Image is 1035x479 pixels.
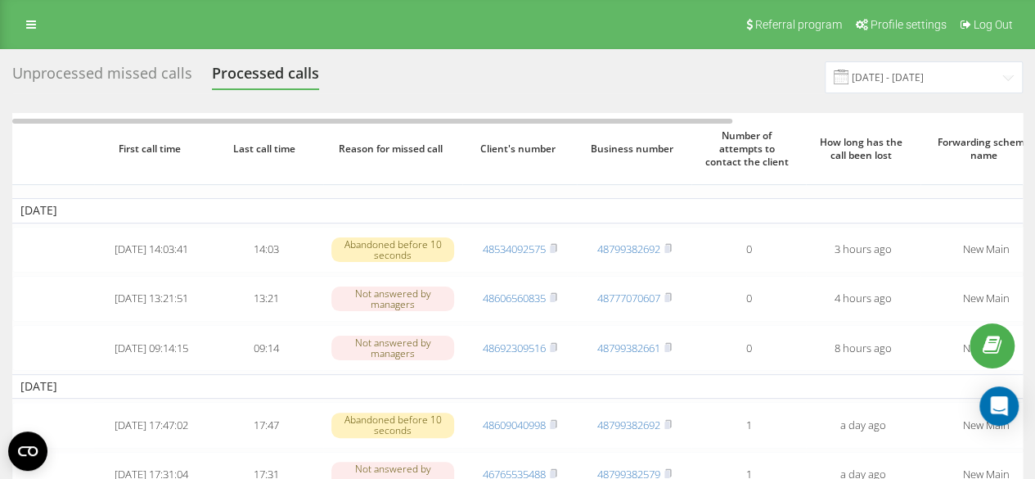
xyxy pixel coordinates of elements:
td: [DATE] 09:14:15 [94,325,209,371]
span: First call time [107,142,196,156]
td: 0 [691,325,806,371]
a: 48609040998 [483,418,546,432]
div: Unprocessed missed calls [12,65,192,90]
div: Open Intercom Messenger [979,386,1019,426]
span: Log Out [974,18,1013,31]
td: 8 hours ago [806,325,920,371]
a: 48799382692 [597,242,660,256]
td: 4 hours ago [806,276,920,322]
span: Last call time [222,142,310,156]
div: Abandoned before 10 seconds [331,413,454,437]
td: a day ago [806,402,920,448]
td: 09:14 [209,325,323,371]
td: 0 [691,276,806,322]
div: Abandoned before 10 seconds [331,237,454,262]
td: 1 [691,402,806,448]
a: 48534092575 [483,242,546,256]
a: 48799382692 [597,418,660,432]
a: 48606560835 [483,291,546,305]
td: [DATE] 14:03:41 [94,227,209,273]
td: [DATE] 17:47:02 [94,402,209,448]
div: Not answered by managers [331,336,454,360]
a: 48692309516 [483,341,546,355]
span: Client's number [475,142,564,156]
a: 48799382661 [597,341,660,355]
span: Referral program [755,18,842,31]
span: How long has the call been lost [819,136,907,161]
span: Reason for missed call [338,142,448,156]
span: Business number [590,142,678,156]
td: 14:03 [209,227,323,273]
td: [DATE] 13:21:51 [94,276,209,322]
a: 48777070607 [597,291,660,305]
button: Open CMP widget [8,432,47,471]
td: 13:21 [209,276,323,322]
td: 17:47 [209,402,323,448]
td: 0 [691,227,806,273]
div: Not answered by managers [331,287,454,311]
span: Number of attempts to contact the client [704,129,793,168]
td: 3 hours ago [806,227,920,273]
span: Profile settings [871,18,947,31]
div: Processed calls [212,65,319,90]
